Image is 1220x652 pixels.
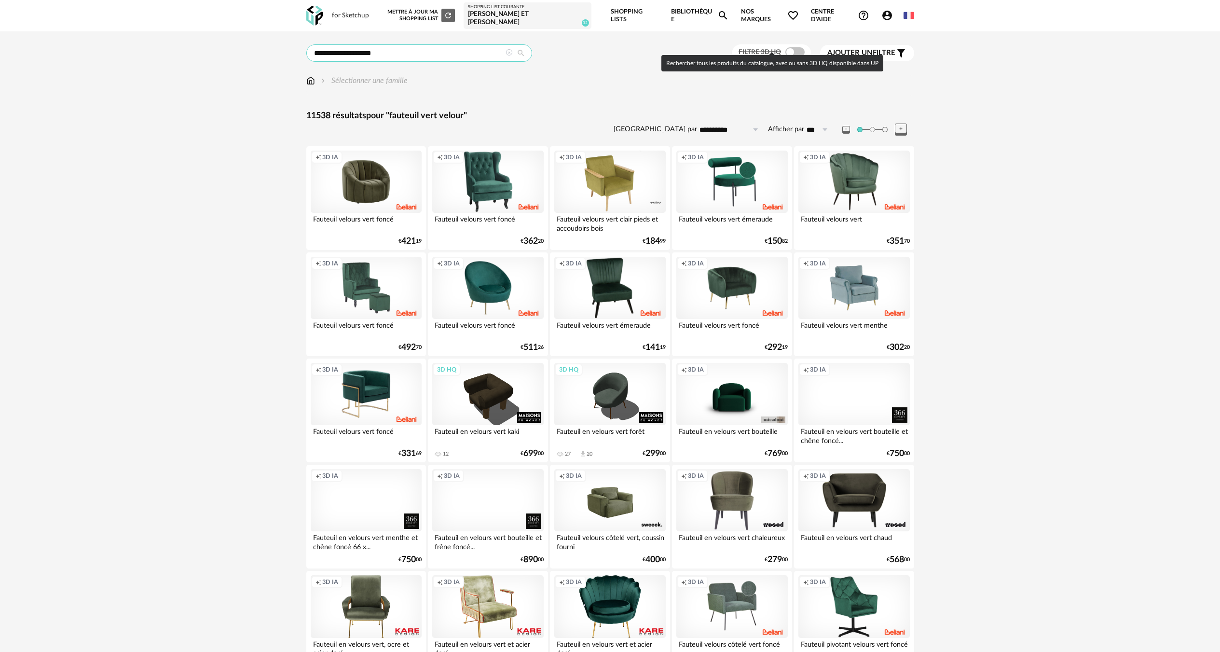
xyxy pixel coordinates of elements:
span: Account Circle icon [881,10,897,21]
div: Fauteuil velours vert foncé [432,213,543,232]
a: Creation icon 3D IA Fauteuil velours vert foncé €42119 [306,146,426,250]
span: Creation icon [559,472,565,480]
a: Creation icon 3D IA Fauteuil en velours vert bouteille et chêne foncé... €75000 [794,359,914,463]
a: Creation icon 3D IA Fauteuil velours vert foncé €29219 [672,252,792,357]
span: Creation icon [559,578,565,586]
a: Creation icon 3D IA Fauteuil velours vert foncé €33169 [306,359,426,463]
div: Fauteuil velours vert foncé [311,425,422,444]
a: 3D HQ Fauteuil en velours vert kaki 12 €69900 [428,359,548,463]
div: € 19 [398,238,422,245]
img: svg+xml;base64,PHN2ZyB3aWR0aD0iMTYiIGhlaWdodD0iMTYiIHZpZXdCb3g9IjAgMCAxNiAxNiIgZmlsbD0ibm9uZSIgeG... [319,75,327,86]
a: Creation icon 3D IA Fauteuil en velours vert bouteille et frêne foncé... €89000 [428,465,548,569]
span: 769 [768,450,782,457]
div: Shopping List courante [468,4,587,10]
span: 3D IA [688,260,704,267]
a: Creation icon 3D IA Fauteuil en velours vert menthe et chêne foncé 66 x... €75000 [306,465,426,569]
a: Creation icon 3D IA Fauteuil velours vert menthe €30220 [794,252,914,357]
div: Fauteuil en velours vert menthe et chêne foncé 66 x... [311,531,422,551]
img: fr [904,10,914,21]
a: Creation icon 3D IA Fauteuil velours vert clair pieds et accoudoirs bois €18499 [550,146,670,250]
a: Creation icon 3D IA Fauteuil en velours vert chaleureux €27900 [672,465,792,569]
a: Creation icon 3D IA Fauteuil velours vert foncé €36220 [428,146,548,250]
div: € 20 [887,344,910,351]
span: Creation icon [803,153,809,161]
span: 3D IA [688,472,704,480]
span: Creation icon [803,472,809,480]
span: Creation icon [681,260,687,267]
span: 362 [523,238,538,245]
span: 492 [401,344,416,351]
span: 3D IA [810,578,826,586]
span: 3D IA [810,260,826,267]
div: € 70 [887,238,910,245]
span: 3D IA [444,153,460,161]
div: Fauteuil velours vert foncé [311,213,422,232]
div: € 00 [643,450,666,457]
span: 3D IA [444,260,460,267]
div: € 82 [765,238,788,245]
span: 3D IA [322,472,338,480]
span: Heart Outline icon [787,10,799,21]
div: € 19 [643,344,666,351]
span: Creation icon [681,472,687,480]
span: Creation icon [437,260,443,267]
div: Fauteuil velours côtelé vert, coussin fourni [554,531,665,551]
span: Creation icon [315,472,321,480]
span: Centre d'aideHelp Circle Outline icon [811,8,869,24]
span: 750 [401,556,416,563]
span: 400 [645,556,660,563]
span: Refresh icon [444,13,452,18]
span: Creation icon [681,578,687,586]
a: Creation icon 3D IA Fauteuil velours vert foncé €51126 [428,252,548,357]
label: Afficher par [768,125,804,134]
div: € 00 [765,450,788,457]
a: Creation icon 3D IA Fauteuil velours vert foncé €49270 [306,252,426,357]
span: Creation icon [315,366,321,374]
span: Filtre 3D HQ [739,49,781,55]
div: € 19 [765,344,788,351]
span: Creation icon [681,153,687,161]
span: filtre [827,48,895,58]
span: 3D IA [322,260,338,267]
span: Creation icon [437,472,443,480]
div: Fauteuil en velours vert bouteille [676,425,787,444]
span: 3D IA [566,578,582,586]
div: Fauteuil en velours vert kaki [432,425,543,444]
div: € 00 [887,450,910,457]
span: Ajouter un [827,49,873,56]
a: Shopping List courante [PERSON_NAME] et [PERSON_NAME] 32 [468,4,587,27]
span: Creation icon [803,260,809,267]
div: Fauteuil velours vert foncé [432,319,543,338]
div: € 70 [398,344,422,351]
a: 3D HQ Fauteuil en velours vert forêt 27 Download icon 20 €29900 [550,359,670,463]
span: 292 [768,344,782,351]
span: 3D IA [322,153,338,161]
div: Mettre à jour ma Shopping List [385,9,455,22]
div: Fauteuil velours vert émeraude [676,213,787,232]
span: 32 [582,19,589,27]
div: 27 [565,451,571,458]
div: 11538 résultats [306,111,914,122]
div: € 00 [765,556,788,563]
div: Sélectionner une famille [319,75,408,86]
span: 3D IA [688,578,704,586]
span: 3D IA [688,366,704,374]
div: Fauteuil en velours vert forêt [554,425,665,444]
span: 3D IA [566,260,582,267]
span: 3D IA [810,153,826,161]
div: Rechercher tous les produits du catalogue, avec ou sans 3D HQ disponible dans UP [661,55,883,71]
span: Creation icon [315,260,321,267]
span: 351 [890,238,904,245]
img: OXP [306,6,323,26]
span: Filter icon [895,47,907,59]
a: Creation icon 3D IA Fauteuil velours vert €35170 [794,146,914,250]
div: € 00 [521,556,544,563]
span: 141 [645,344,660,351]
span: 3D IA [566,472,582,480]
span: 3D IA [444,578,460,586]
div: 20 [587,451,592,458]
label: [GEOGRAPHIC_DATA] par [614,125,697,134]
span: Creation icon [559,260,565,267]
div: Fauteuil velours vert menthe [798,319,909,338]
a: Creation icon 3D IA Fauteuil velours vert émeraude €14119 [550,252,670,357]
